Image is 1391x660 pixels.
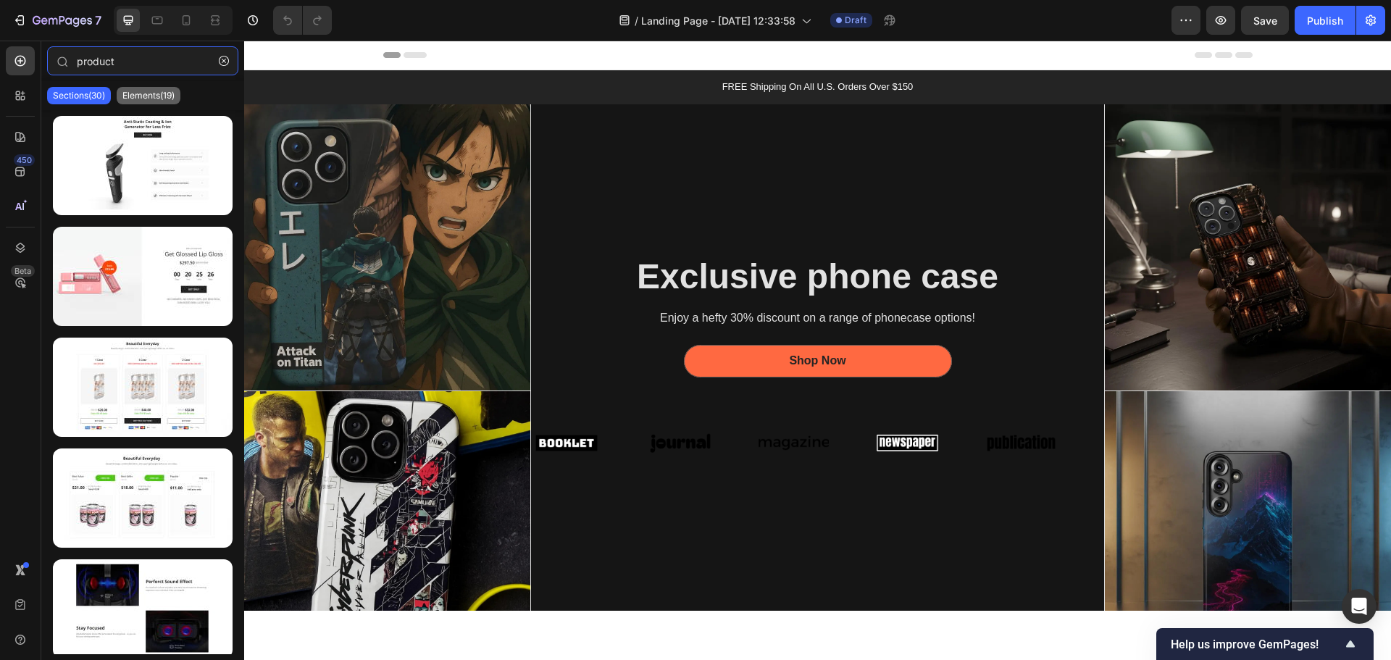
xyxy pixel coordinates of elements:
[1171,638,1342,651] span: Help us improve GemPages!
[11,265,35,277] div: Beta
[337,270,811,285] p: Enjoy a hefty 30% discount on a range of phonecase options!
[273,6,332,35] div: Undo/Redo
[861,64,1147,350] img: gempages_586293296431629147-5c2276ac-864d-4017-856c-330cfd1b2cac.webp
[514,388,585,417] img: Alt image
[742,388,812,417] img: Alt image
[440,304,708,337] button: Shop Now
[1342,589,1377,624] div: Open Intercom Messenger
[288,388,358,417] img: Alt image
[244,41,1391,611] iframe: Design area
[6,6,108,35] button: 7
[545,313,601,328] div: Shop Now
[14,154,35,166] div: 450
[95,12,101,29] p: 7
[635,13,638,28] span: /
[47,46,238,75] input: Search Sections & Elements
[628,388,698,417] img: Alt image
[401,388,472,417] img: Alt image
[1295,6,1356,35] button: Publish
[845,14,866,27] span: Draft
[1253,14,1277,27] span: Save
[53,90,105,101] p: Sections(30)
[1241,6,1289,35] button: Save
[1307,13,1343,28] div: Publish
[641,13,795,28] span: Landing Page - [DATE] 12:33:58
[1171,635,1359,653] button: Show survey - Help us improve GemPages!
[861,351,1147,637] img: gempages_586293296431629147-c6c2669e-0685-4b8d-868b-35328eb36a4f.webp
[122,90,175,101] p: Elements(19)
[335,212,812,260] h2: Exclusive phone case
